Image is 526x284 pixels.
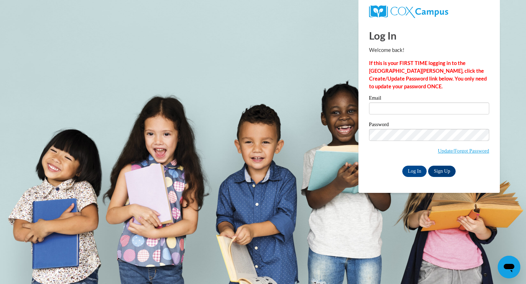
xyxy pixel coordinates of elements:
[369,28,489,43] h1: Log In
[369,5,448,18] img: COX Campus
[498,256,520,278] iframe: Button to launch messaging window
[438,148,489,154] a: Update/Forgot Password
[369,95,489,102] label: Email
[369,122,489,129] label: Password
[402,166,427,177] input: Log In
[369,5,489,18] a: COX Campus
[428,166,456,177] a: Sign Up
[369,60,487,89] strong: If this is your FIRST TIME logging in to the [GEOGRAPHIC_DATA][PERSON_NAME], click the Create/Upd...
[369,46,489,54] p: Welcome back!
